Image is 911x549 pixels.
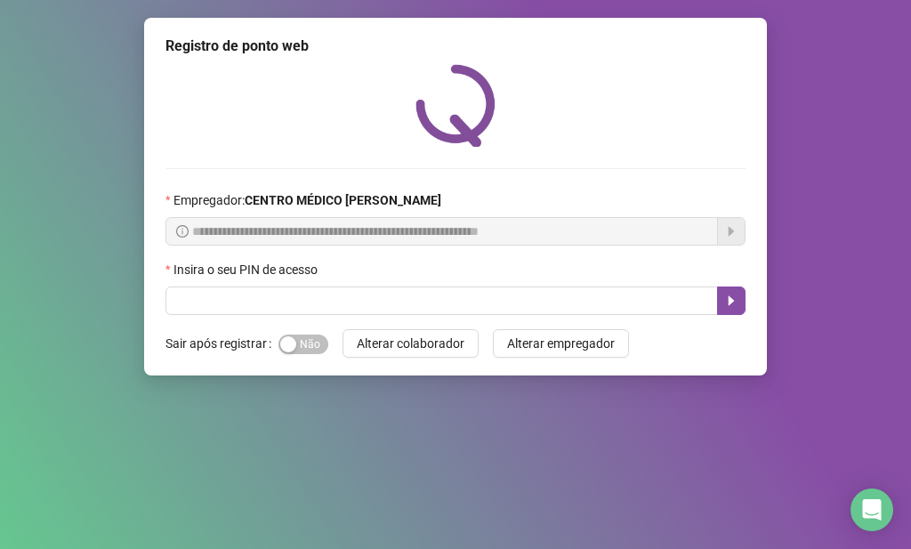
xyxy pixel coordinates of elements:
[245,193,441,207] strong: CENTRO MÉDICO [PERSON_NAME]
[851,488,893,531] div: Open Intercom Messenger
[165,329,278,358] label: Sair após registrar
[165,260,329,279] label: Insira o seu PIN de acesso
[176,225,189,238] span: info-circle
[357,334,464,353] span: Alterar colaborador
[493,329,629,358] button: Alterar empregador
[507,334,615,353] span: Alterar empregador
[415,64,496,147] img: QRPoint
[173,190,441,210] span: Empregador :
[724,294,738,308] span: caret-right
[343,329,479,358] button: Alterar colaborador
[165,36,746,57] div: Registro de ponto web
